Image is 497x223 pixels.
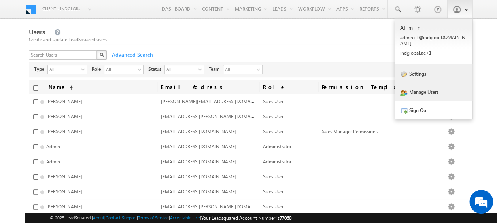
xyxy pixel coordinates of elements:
span: [EMAIL_ADDRESS][PERSON_NAME][DOMAIN_NAME] [161,203,272,210]
span: [EMAIL_ADDRESS][DOMAIN_NAME] [161,174,236,180]
span: Status [148,66,164,73]
span: [EMAIL_ADDRESS][DOMAIN_NAME] [161,129,236,134]
span: [EMAIL_ADDRESS][PERSON_NAME][DOMAIN_NAME] [161,113,272,119]
a: Settings [395,64,472,83]
span: [PERSON_NAME] [46,189,82,195]
a: Contact Support [106,215,137,220]
a: Admin admin+1@indglob[DOMAIN_NAME] indglobal.ae+1 [395,19,472,64]
span: Users [29,27,45,36]
span: [PERSON_NAME] [46,98,82,104]
span: Sales User [263,129,283,134]
span: [PERSON_NAME] [46,113,82,119]
p: indgl obal. ae+1 [400,50,467,56]
span: 77060 [280,215,291,221]
a: Sign Out [395,101,472,119]
span: [EMAIL_ADDRESS][DOMAIN_NAME] [161,189,236,195]
span: select [81,67,88,72]
a: Acceptable Use [170,215,200,220]
p: admin +1@in dglob [DOMAIN_NAME] [400,34,467,46]
input: Search Users [29,50,98,60]
em: Start Chat [108,171,144,181]
span: Type [34,66,47,73]
span: select [138,67,144,72]
span: Admin [46,144,60,149]
div: Chat with us now [41,42,133,52]
span: Administrator [263,144,291,149]
a: Email Address [157,80,259,94]
span: [PERSON_NAME][EMAIL_ADDRESS][DOMAIN_NAME] [161,98,272,104]
span: Administrator [263,159,291,164]
span: All [104,65,137,73]
div: Create and Update LeadSquared users [29,36,472,43]
span: Sales Manager Permissions [322,129,378,134]
span: Sales User [263,189,283,195]
span: [PERSON_NAME] [46,204,82,210]
span: [EMAIL_ADDRESS][DOMAIN_NAME] [161,144,236,149]
span: (sorted ascending) [66,85,73,91]
div: Minimize live chat window [130,4,149,23]
span: Sales User [263,98,283,104]
textarea: Type your message and hit 'Enter' [10,73,144,164]
span: © 2025 LeadSquared | | | | | [50,214,291,222]
span: [PERSON_NAME] [46,129,82,134]
span: Your Leadsquared Account Number is [201,215,291,221]
span: [PERSON_NAME] [46,174,82,180]
p: Admin [400,24,467,31]
span: Team [209,66,223,73]
span: Advanced Search [108,51,155,58]
span: Permission Templates [318,80,429,94]
span: select [198,67,205,72]
img: Search [100,53,104,57]
a: Role [259,80,318,94]
span: All [165,65,197,73]
a: About [93,215,104,220]
span: Sales User [263,174,283,180]
a: Terms of Service [138,215,169,220]
span: [EMAIL_ADDRESS][DOMAIN_NAME] [161,159,236,164]
span: Admin [46,159,60,164]
a: Name [45,80,77,94]
span: Role [92,66,104,73]
span: All [48,65,80,73]
span: Sales User [263,204,283,210]
span: All [223,65,255,74]
span: Client - indglobal1 (77060) [42,5,84,13]
img: d_60004797649_company_0_60004797649 [13,42,33,52]
span: Sales User [263,113,283,119]
a: Manage Users [395,83,472,101]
